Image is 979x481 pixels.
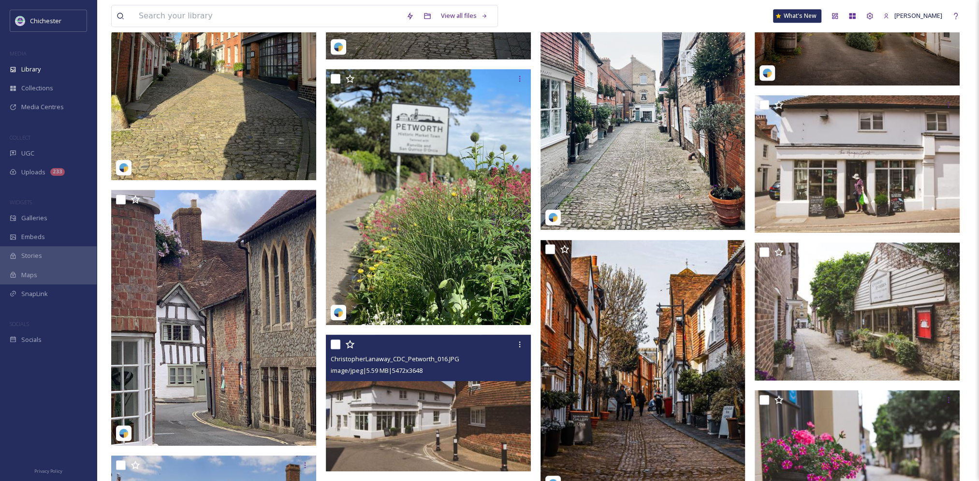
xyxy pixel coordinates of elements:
[50,168,65,176] div: 233
[21,289,48,298] span: SnapLink
[326,69,531,325] img: petworthuk-17945273945022035-0.jpg
[331,366,423,375] span: image/jpeg | 5.59 MB | 5472 x 3648
[894,11,942,20] span: [PERSON_NAME]
[10,320,29,327] span: SOCIALS
[134,5,401,27] input: Search your library
[15,16,25,26] img: Logo_of_Chichester_District_Council.png
[755,242,962,381] img: ChristopherLanaway_CDC_Petworth_010.JPG
[119,163,129,172] img: snapsea-logo.png
[21,149,34,158] span: UGC
[10,134,30,141] span: COLLECT
[21,102,64,112] span: Media Centres
[21,270,37,280] span: Maps
[762,68,772,78] img: snapsea-logo.png
[755,95,962,233] img: ChristopherLanaway_CDC_Petworth_017.JPG
[436,6,493,25] a: View all files
[21,335,42,344] span: Socials
[334,42,343,52] img: snapsea-logo.png
[326,335,531,471] img: ChristopherLanaway_CDC_Petworth_016.JPG
[334,308,343,317] img: snapsea-logo.png
[10,50,27,57] span: MEDIA
[21,251,42,260] span: Stories
[30,16,61,25] span: Chichester
[34,468,62,474] span: Privacy Policy
[34,465,62,476] a: Privacy Policy
[548,212,558,222] img: snapsea-logo.png
[331,354,459,363] span: ChristopherLanaway_CDC_Petworth_016.JPG
[21,232,45,241] span: Embeds
[878,6,947,25] a: [PERSON_NAME]
[21,65,41,74] span: Library
[10,198,32,206] span: WIDGETS
[21,168,45,177] span: Uploads
[773,9,821,23] a: What's New
[21,84,53,93] span: Collections
[111,190,316,446] img: wednesdayclub3-18229857940131576-3.jpg
[119,428,129,438] img: snapsea-logo.png
[21,213,47,223] span: Galleries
